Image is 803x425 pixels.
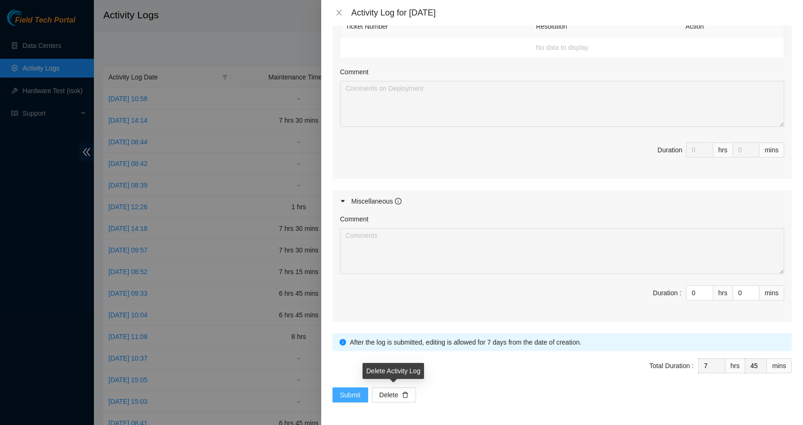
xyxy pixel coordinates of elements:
[332,190,792,212] div: Miscellaneous info-circle
[351,8,792,18] div: Activity Log for [DATE]
[759,142,784,157] div: mins
[340,214,369,224] label: Comment
[372,387,416,402] button: Deletedelete
[649,361,694,371] div: Total Duration :
[335,9,343,16] span: close
[767,358,792,373] div: mins
[653,288,681,298] div: Duration :
[713,285,733,300] div: hrs
[340,67,369,77] label: Comment
[340,339,346,346] span: info-circle
[657,145,682,155] div: Duration
[379,390,398,400] span: Delete
[350,337,785,347] div: After the log is submitted, editing is allowed for 7 days from the date of creation.
[340,37,784,58] td: No data to display
[332,8,346,17] button: Close
[340,228,784,274] textarea: Comment
[340,198,346,204] span: caret-right
[402,392,409,399] span: delete
[713,142,733,157] div: hrs
[680,16,784,37] th: Action
[395,198,401,205] span: info-circle
[340,81,784,127] textarea: Comment
[759,285,784,300] div: mins
[340,16,531,37] th: Ticket Number
[340,390,361,400] span: Submit
[726,358,745,373] div: hrs
[332,387,368,402] button: Submit
[531,16,680,37] th: Resolution
[351,196,401,206] div: Miscellaneous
